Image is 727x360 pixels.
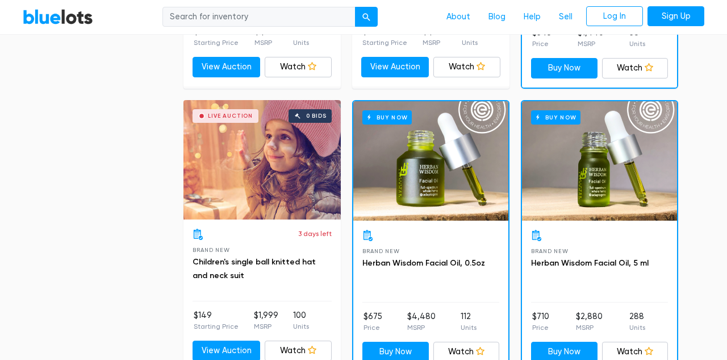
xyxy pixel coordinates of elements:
[254,38,278,48] p: MSRP
[183,100,341,220] a: Live Auction 0 bids
[532,39,551,49] p: Price
[433,57,501,77] a: Watch
[437,6,479,28] a: About
[362,26,407,48] li: $169
[293,321,309,332] p: Units
[193,247,229,253] span: Brand New
[265,57,332,77] a: Watch
[462,38,478,48] p: Units
[306,113,327,119] div: 0 bids
[407,311,436,333] li: $4,480
[550,6,582,28] a: Sell
[293,26,309,48] li: 25
[362,110,412,125] h6: Buy Now
[363,322,382,333] p: Price
[293,309,309,332] li: 100
[576,322,603,333] p: MSRP
[578,27,604,49] li: $1,440
[531,248,568,254] span: Brand New
[578,39,604,49] p: MSRP
[194,38,239,48] p: Starting Price
[532,322,549,333] p: Price
[532,311,549,333] li: $710
[629,322,645,333] p: Units
[522,101,677,221] a: Buy Now
[531,58,598,78] a: Buy Now
[193,57,260,77] a: View Auction
[423,26,446,48] li: $1,295
[254,321,278,332] p: MSRP
[462,26,478,48] li: 72
[193,257,316,280] a: Children's single ball knitted hat and neck suit
[194,26,239,48] li: $199
[531,258,649,268] a: Herban Wisdom Facial Oil, 5 ml
[647,6,704,27] a: Sign Up
[629,311,645,333] li: 288
[629,27,645,49] li: 36
[363,311,382,333] li: $675
[353,101,508,221] a: Buy Now
[293,38,309,48] p: Units
[423,38,446,48] p: MSRP
[407,322,436,333] p: MSRP
[576,311,603,333] li: $2,880
[629,39,645,49] p: Units
[362,258,485,268] a: Herban Wisdom Facial Oil, 0.5oz
[461,311,477,333] li: 112
[254,26,278,48] li: $1,975
[208,113,253,119] div: Live Auction
[162,7,356,27] input: Search for inventory
[602,58,668,78] a: Watch
[23,9,93,25] a: BlueLots
[532,27,551,49] li: $345
[194,321,239,332] p: Starting Price
[479,6,515,28] a: Blog
[461,322,477,333] p: Units
[298,229,332,239] p: 3 days left
[362,38,407,48] p: Starting Price
[586,6,643,27] a: Log In
[194,309,239,332] li: $149
[362,248,399,254] span: Brand New
[254,309,278,332] li: $1,999
[515,6,550,28] a: Help
[531,110,580,125] h6: Buy Now
[361,57,429,77] a: View Auction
